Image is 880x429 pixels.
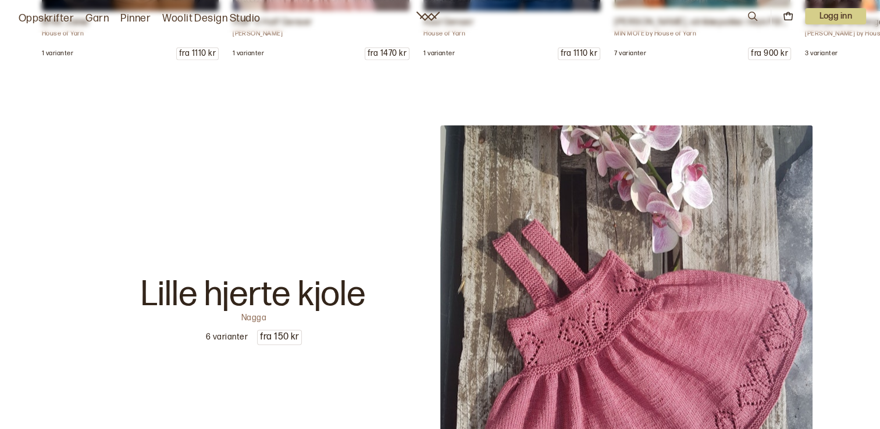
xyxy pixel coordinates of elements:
[805,8,866,24] p: Logg inn
[120,10,151,27] a: Pinner
[206,331,248,343] p: 6 varianter
[614,30,791,38] p: MIN MOTE by House of Yarn
[19,10,74,27] a: Oppskrifter
[162,10,261,27] a: Woolit Design Studio
[423,49,455,58] p: 1 varianter
[365,48,409,59] p: fra 1470 kr
[423,30,600,38] p: House of Yarn
[42,30,219,38] p: House of Yarn
[233,49,264,58] p: 1 varianter
[558,48,600,59] p: fra 1110 kr
[805,8,866,24] button: User dropdown
[177,48,218,59] p: fra 1110 kr
[42,49,73,58] p: 1 varianter
[258,330,301,344] p: fra 150 kr
[85,10,109,27] a: Garn
[805,49,838,58] p: 3 varianter
[241,312,266,320] p: Nagga
[233,30,409,38] p: [PERSON_NAME]
[141,277,366,312] p: Lille hjerte kjole
[614,49,646,58] p: 7 varianter
[416,12,440,21] a: Woolit
[749,48,790,59] p: fra 900 kr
